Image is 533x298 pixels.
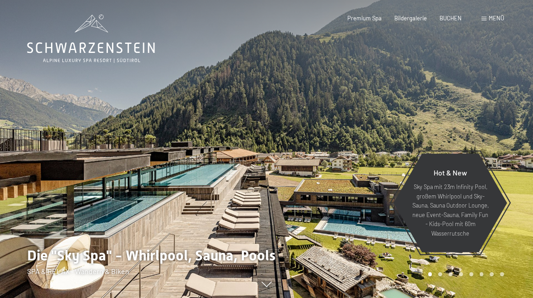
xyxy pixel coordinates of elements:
div: Carousel Page 1 (Current Slide) [428,272,432,276]
div: Carousel Page 4 [459,272,463,276]
a: Premium Spa [347,14,382,22]
a: BUCHEN [439,14,462,22]
a: Bildergalerie [394,14,427,22]
div: Carousel Pagination [425,272,504,276]
div: Carousel Page 3 [449,272,453,276]
div: Carousel Page 5 [469,272,473,276]
div: Carousel Page 6 [480,272,484,276]
span: Hot & New [434,168,467,177]
div: Carousel Page 7 [490,272,494,276]
span: Menü [489,14,504,22]
p: Sky Spa mit 23m Infinity Pool, großem Whirlpool und Sky-Sauna, Sauna Outdoor Lounge, neue Event-S... [411,182,490,238]
div: Carousel Page 8 [500,272,504,276]
a: Hot & New Sky Spa mit 23m Infinity Pool, großem Whirlpool und Sky-Sauna, Sauna Outdoor Lounge, ne... [393,153,508,253]
div: Carousel Page 2 [438,272,442,276]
